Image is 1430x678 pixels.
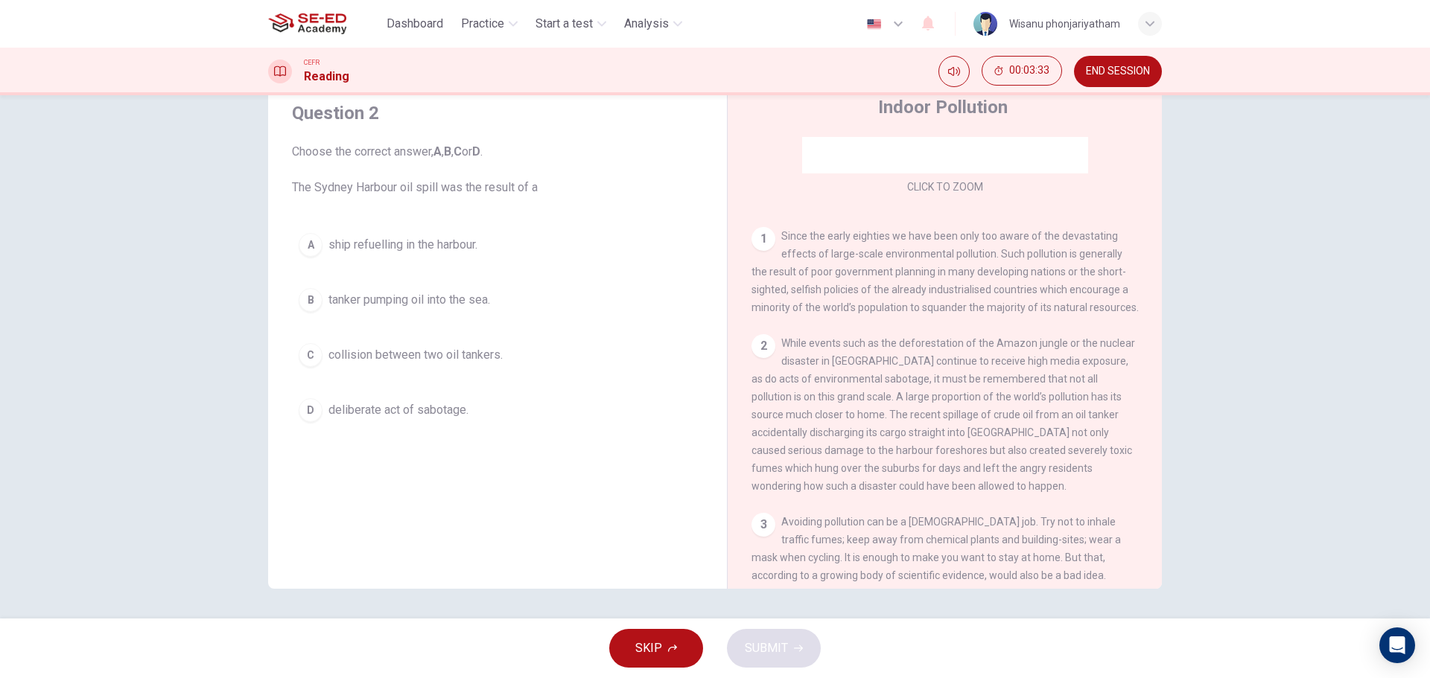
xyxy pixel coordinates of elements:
span: Practice [461,15,504,33]
div: Hide [982,56,1062,87]
img: Profile picture [973,12,997,36]
span: collision between two oil tankers. [328,346,503,364]
button: 00:03:33 [982,56,1062,86]
div: C [299,343,322,367]
span: Choose the correct answer, , , or . The Sydney Harbour oil spill was the result of a [292,143,703,196]
span: deliberate act of sabotage. [328,401,468,419]
span: 00:03:33 [1009,65,1049,77]
div: Wisanu phonjariyatham [1009,15,1120,33]
b: D [472,144,480,159]
button: SKIP [609,629,703,668]
button: Aship refuelling in the harbour. [292,226,703,263]
img: en [865,19,883,30]
b: C [454,144,462,159]
b: A [433,144,442,159]
img: SE-ED Academy logo [268,9,346,39]
span: CEFR [304,57,320,68]
div: 1 [751,227,775,251]
div: D [299,398,322,422]
button: Btanker pumping oil into the sea. [292,281,703,319]
span: Dashboard [387,15,443,33]
span: Analysis [624,15,669,33]
button: Practice [455,10,524,37]
span: ship refuelling in the harbour. [328,236,477,254]
span: SKIP [635,638,662,659]
span: Start a test [536,15,593,33]
span: tanker pumping oil into the sea. [328,291,490,309]
div: Open Intercom Messenger [1379,627,1415,663]
button: Ddeliberate act of sabotage. [292,391,703,429]
button: Ccollision between two oil tankers. [292,336,703,374]
div: 3 [751,513,775,537]
h4: Indoor Pollution [878,95,1008,119]
a: SE-ED Academy logo [268,9,381,39]
h4: Question 2 [292,101,703,125]
div: B [299,288,322,312]
div: A [299,233,322,257]
div: 2 [751,334,775,358]
span: Since the early eighties we have been only too aware of the devastating effects of large-scale en... [751,230,1139,313]
button: END SESSION [1074,56,1162,87]
button: Start a test [530,10,612,37]
span: While events such as the deforestation of the Amazon jungle or the nuclear disaster in [GEOGRAPHI... [751,337,1135,492]
button: Analysis [618,10,688,37]
h1: Reading [304,68,349,86]
div: Mute [938,56,970,87]
span: END SESSION [1086,65,1150,77]
b: B [444,144,451,159]
span: Avoiding pollution can be a [DEMOGRAPHIC_DATA] job. Try not to inhale traffic fumes; keep away fr... [751,516,1137,671]
button: Dashboard [381,10,449,37]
